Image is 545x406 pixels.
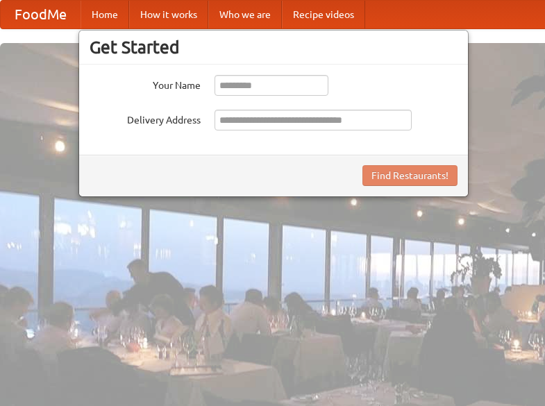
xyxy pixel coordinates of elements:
[90,75,201,92] label: Your Name
[129,1,208,28] a: How it works
[81,1,129,28] a: Home
[1,1,81,28] a: FoodMe
[282,1,365,28] a: Recipe videos
[90,110,201,127] label: Delivery Address
[362,165,458,186] button: Find Restaurants!
[208,1,282,28] a: Who we are
[90,37,458,58] h3: Get Started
